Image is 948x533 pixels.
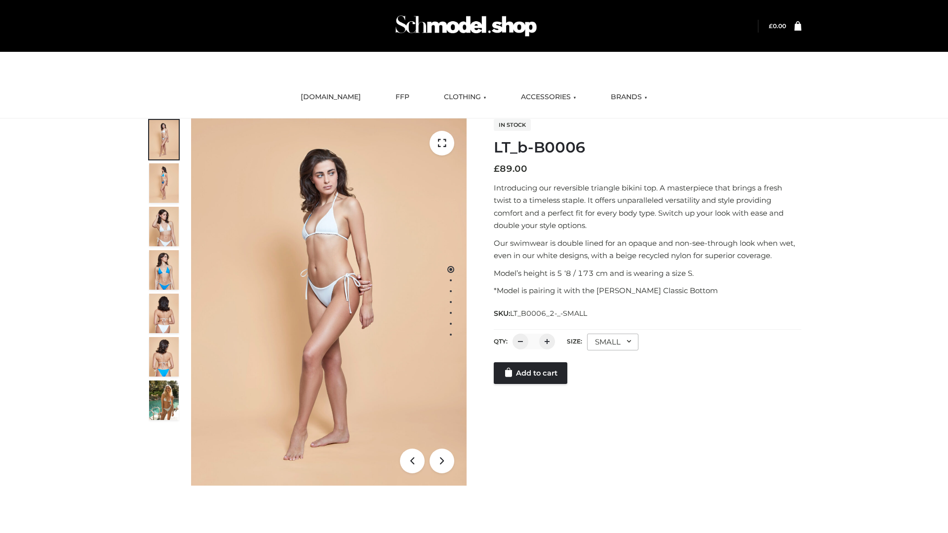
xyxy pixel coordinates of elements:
img: Arieltop_CloudNine_AzureSky2.jpg [149,381,179,420]
p: Introducing our reversible triangle bikini top. A masterpiece that brings a fresh twist to a time... [494,182,801,232]
a: Add to cart [494,362,567,384]
img: ArielClassicBikiniTop_CloudNine_AzureSky_OW114ECO_1 [191,118,467,486]
span: £ [494,163,500,174]
a: FFP [388,86,417,108]
label: QTY: [494,338,508,345]
img: ArielClassicBikiniTop_CloudNine_AzureSky_OW114ECO_3-scaled.jpg [149,207,179,246]
span: £ [769,22,773,30]
a: £0.00 [769,22,786,30]
img: ArielClassicBikiniTop_CloudNine_AzureSky_OW114ECO_4-scaled.jpg [149,250,179,290]
a: BRANDS [603,86,655,108]
a: CLOTHING [436,86,494,108]
a: ACCESSORIES [513,86,584,108]
p: *Model is pairing it with the [PERSON_NAME] Classic Bottom [494,284,801,297]
span: LT_B0006_2-_-SMALL [510,309,587,318]
div: SMALL [587,334,638,350]
img: ArielClassicBikiniTop_CloudNine_AzureSky_OW114ECO_2-scaled.jpg [149,163,179,203]
span: SKU: [494,307,588,319]
label: Size: [567,338,582,345]
span: In stock [494,119,531,131]
img: ArielClassicBikiniTop_CloudNine_AzureSky_OW114ECO_7-scaled.jpg [149,294,179,333]
img: Schmodel Admin 964 [392,6,540,45]
img: ArielClassicBikiniTop_CloudNine_AzureSky_OW114ECO_8-scaled.jpg [149,337,179,377]
bdi: 0.00 [769,22,786,30]
p: Our swimwear is double lined for an opaque and non-see-through look when wet, even in our white d... [494,237,801,262]
p: Model’s height is 5 ‘8 / 173 cm and is wearing a size S. [494,267,801,280]
bdi: 89.00 [494,163,527,174]
a: [DOMAIN_NAME] [293,86,368,108]
img: ArielClassicBikiniTop_CloudNine_AzureSky_OW114ECO_1-scaled.jpg [149,120,179,159]
h1: LT_b-B0006 [494,139,801,156]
